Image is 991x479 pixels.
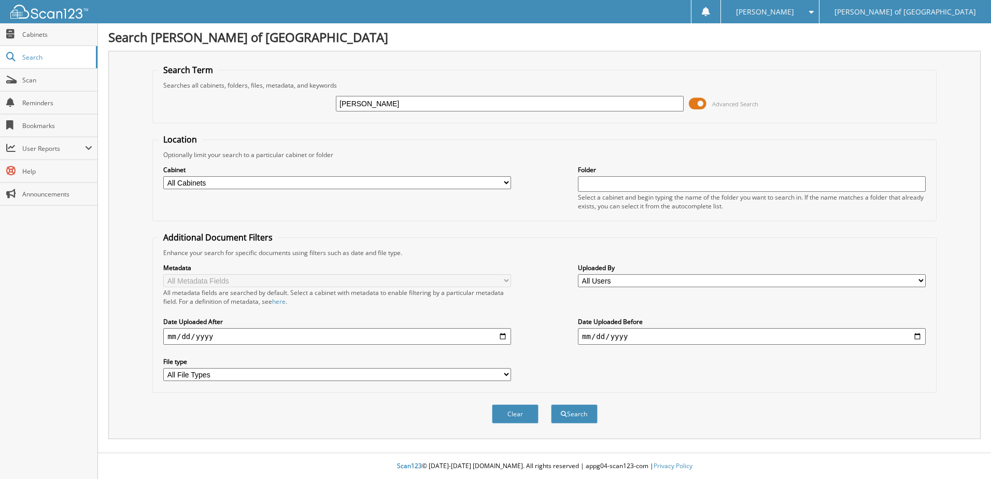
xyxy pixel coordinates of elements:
button: Clear [492,404,539,424]
input: end [578,328,926,345]
img: scan123-logo-white.svg [10,5,88,19]
label: Metadata [163,263,511,272]
span: Help [22,167,92,176]
label: Date Uploaded After [163,317,511,326]
span: [PERSON_NAME] of [GEOGRAPHIC_DATA] [834,9,976,15]
span: Search [22,53,91,62]
input: start [163,328,511,345]
span: User Reports [22,144,85,153]
legend: Location [158,134,202,145]
h1: Search [PERSON_NAME] of [GEOGRAPHIC_DATA] [108,29,981,46]
span: Bookmarks [22,121,92,130]
label: File type [163,357,511,366]
a: here [272,297,286,306]
button: Search [551,404,598,424]
a: Privacy Policy [654,461,692,470]
label: Date Uploaded Before [578,317,926,326]
span: [PERSON_NAME] [736,9,794,15]
legend: Search Term [158,64,218,76]
label: Cabinet [163,165,511,174]
legend: Additional Document Filters [158,232,278,243]
div: Optionally limit your search to a particular cabinet or folder [158,150,931,159]
label: Folder [578,165,926,174]
iframe: Chat Widget [939,429,991,479]
div: Enhance your search for specific documents using filters such as date and file type. [158,248,931,257]
div: Searches all cabinets, folders, files, metadata, and keywords [158,81,931,90]
div: © [DATE]-[DATE] [DOMAIN_NAME]. All rights reserved | appg04-scan123-com | [98,454,991,479]
span: Scan123 [397,461,422,470]
span: Cabinets [22,30,92,39]
span: Announcements [22,190,92,199]
div: Select a cabinet and begin typing the name of the folder you want to search in. If the name match... [578,193,926,210]
label: Uploaded By [578,263,926,272]
span: Advanced Search [712,100,758,108]
span: Reminders [22,98,92,107]
div: All metadata fields are searched by default. Select a cabinet with metadata to enable filtering b... [163,288,511,306]
span: Scan [22,76,92,84]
